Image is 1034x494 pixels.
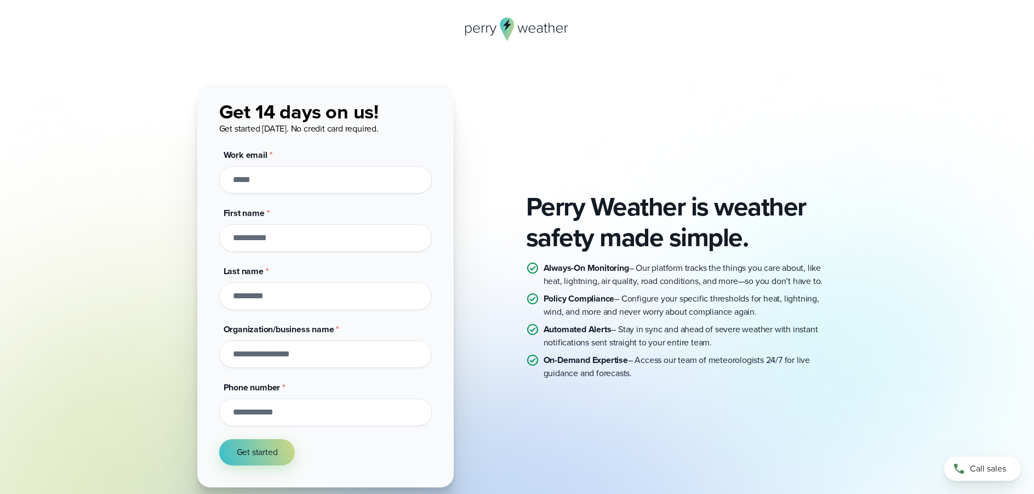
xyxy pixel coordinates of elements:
[224,265,264,277] span: Last name
[219,439,295,465] button: Get started
[944,457,1021,481] a: Call sales
[544,262,629,274] strong: Always-On Monitoring
[526,191,837,253] h2: Perry Weather is weather safety made simple.
[237,446,278,459] span: Get started
[224,323,334,336] span: Organization/business name
[219,122,379,135] span: Get started [DATE]. No credit card required.
[224,149,267,161] span: Work email
[544,354,628,366] strong: On-Demand Expertise
[544,323,837,349] p: – Stay in sync and ahead of severe weather with instant notifications sent straight to your entir...
[224,381,281,394] span: Phone number
[544,292,837,319] p: – Configure your specific thresholds for heat, lightning, wind, and more and never worry about co...
[219,97,379,126] span: Get 14 days on us!
[544,292,615,305] strong: Policy Compliance
[544,323,612,336] strong: Automated Alerts
[224,207,265,219] span: First name
[970,462,1006,475] span: Call sales
[544,262,837,288] p: – Our platform tracks the things you care about, like heat, lightning, air quality, road conditio...
[544,354,837,380] p: – Access our team of meteorologists 24/7 for live guidance and forecasts.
